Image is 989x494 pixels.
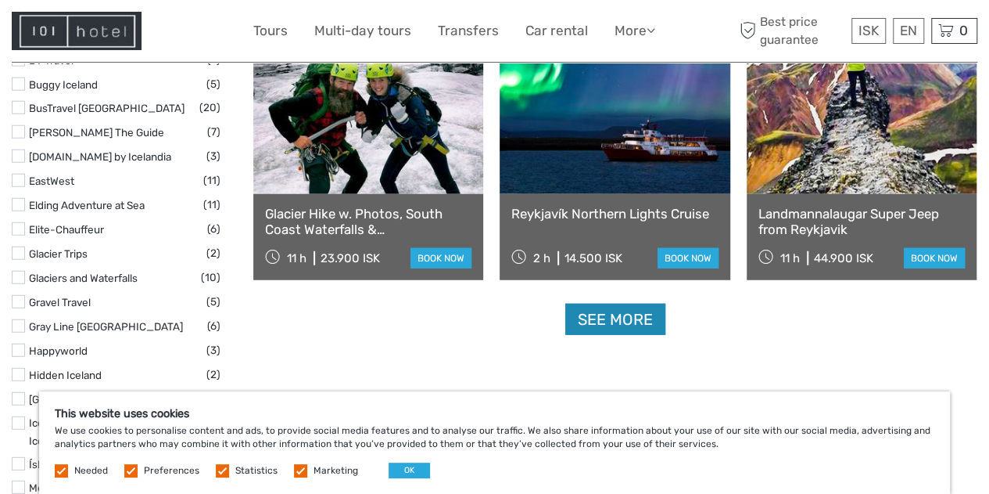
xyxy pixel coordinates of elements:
label: Marketing [314,464,358,478]
a: book now [658,248,718,269]
a: Buggy Iceland [29,78,98,91]
button: Open LiveChat chat widget [180,24,199,43]
a: Hidden Iceland [29,369,102,381]
div: 23.900 ISK [321,251,380,265]
span: 0 [957,23,970,38]
a: Gray Line [GEOGRAPHIC_DATA] [29,320,183,333]
a: Elite-Chauffeur [29,223,104,236]
span: 2 h [533,251,550,265]
span: Best price guarantee [736,13,847,48]
a: [PERSON_NAME] The Guide [29,126,164,139]
span: 11 h [287,251,306,265]
span: (3) [206,147,220,165]
label: Statistics [235,464,278,478]
a: book now [904,248,965,269]
div: EN [893,18,924,44]
a: BT Travel [29,54,73,67]
a: Gravel Travel [29,296,91,308]
a: [DOMAIN_NAME] by Icelandia [29,150,171,163]
button: OK [389,463,430,478]
span: ISK [858,23,879,38]
a: Happyworld [29,344,88,357]
div: 14.500 ISK [564,251,622,265]
span: (10) [201,269,220,287]
span: (11) [203,196,220,214]
img: Hotel Information [12,12,142,50]
h5: This website uses cookies [55,407,934,420]
a: [GEOGRAPHIC_DATA] [29,393,135,406]
span: (5) [206,293,220,311]
a: BusTravel [GEOGRAPHIC_DATA] [29,102,185,114]
span: (2) [206,244,220,262]
div: 44.900 ISK [814,251,873,265]
a: Glacier Trips [29,247,88,260]
a: Mega Zipline [GEOGRAPHIC_DATA] [29,481,199,494]
span: (5) [206,75,220,93]
label: Needed [74,464,108,478]
a: See more [565,304,665,336]
a: Multi-day tours [314,20,411,42]
a: Icelandic Mountain Guides by Icelandia [29,416,170,447]
div: We use cookies to personalise content and ads, to provide social media features and to analyse ou... [39,391,950,494]
a: Elding Adventure at Sea [29,199,145,211]
span: (2) [206,366,220,384]
a: Landmannalaugar Super Jeep from Reykjavik [758,206,965,238]
label: Preferences [144,464,199,478]
span: (2) [206,390,220,408]
a: Reykjavík Northern Lights Cruise [511,206,718,222]
span: 11 h [780,251,800,265]
span: (20) [199,99,220,117]
a: Transfers [438,20,499,42]
span: (6) [207,220,220,238]
span: (6) [207,317,220,335]
a: Tours [253,20,288,42]
a: More [615,20,655,42]
p: We're away right now. Please check back later! [22,27,177,40]
a: Glaciers and Waterfalls [29,272,138,284]
a: book now [410,248,471,269]
a: Glacier Hike w. Photos, South Coast Waterfalls & [GEOGRAPHIC_DATA] [265,206,471,238]
span: (7) [207,123,220,141]
span: (3) [206,341,220,359]
a: EastWest [29,175,74,187]
span: (11) [203,171,220,189]
a: Íshestar/Ishestar Riding Tours [29,458,176,471]
a: Car rental [525,20,588,42]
